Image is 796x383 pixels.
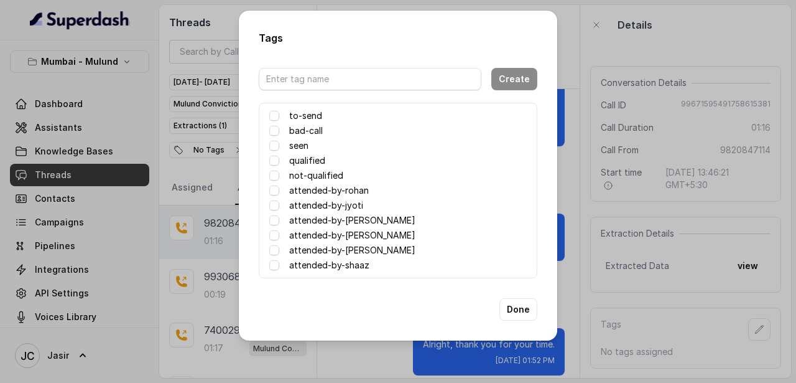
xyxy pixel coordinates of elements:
[289,138,308,153] label: seen
[491,68,537,90] button: Create
[289,108,322,123] label: to-send
[259,31,537,45] h2: Tags
[289,198,363,213] label: attended-by-jyoti
[289,228,415,243] label: attended-by-[PERSON_NAME]
[259,68,481,90] input: Enter tag name
[499,298,537,321] button: Done
[289,213,415,228] label: attended-by-[PERSON_NAME]
[289,123,323,138] label: bad-call
[289,258,369,273] label: attended-by-shaaz
[289,183,369,198] label: attended-by-rohan
[289,168,343,183] label: not-qualified
[289,243,415,258] label: attended-by-[PERSON_NAME]
[289,153,325,168] label: qualified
